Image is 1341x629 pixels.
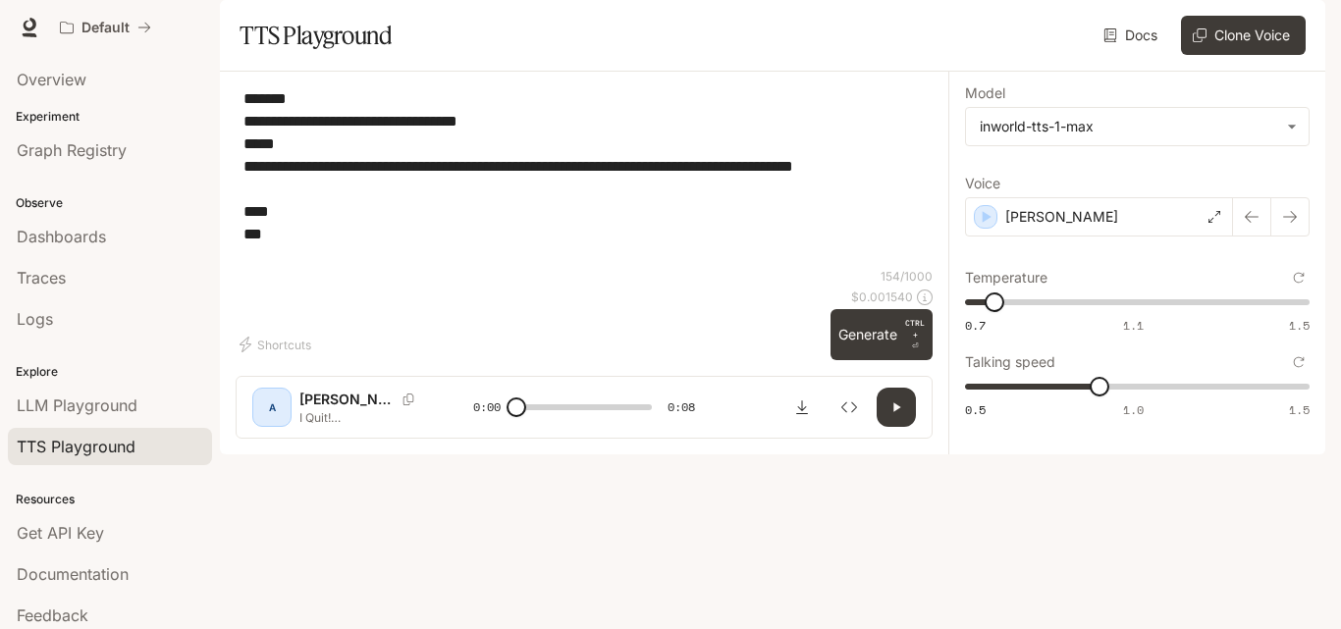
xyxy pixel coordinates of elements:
[905,317,925,341] p: CTRL +
[965,401,986,418] span: 0.5
[1288,267,1310,288] button: Reset to default
[965,86,1005,100] p: Model
[256,392,288,423] div: A
[782,388,822,427] button: Download audio
[81,20,130,36] p: Default
[980,117,1277,136] div: inworld-tts-1-max
[1123,401,1144,418] span: 1.0
[473,397,501,417] span: 0:00
[965,177,1000,190] p: Voice
[965,271,1047,285] p: Temperature
[1005,207,1118,227] p: [PERSON_NAME]
[51,8,160,47] button: All workspaces
[1288,351,1310,373] button: Reset to default
[240,16,392,55] h1: TTS Playground
[236,329,319,360] button: Shortcuts
[830,388,869,427] button: Inspect
[1100,16,1165,55] a: Docs
[1289,401,1310,418] span: 1.5
[668,397,695,417] span: 0:08
[1181,16,1306,55] button: Clone Voice
[1289,317,1310,334] span: 1.5
[966,108,1309,145] div: inworld-tts-1-max
[299,409,426,426] p: I Quit! [PERSON_NAME] you can be Manager now! I'm done! I don't want to waste another second of l...
[965,355,1055,369] p: Talking speed
[965,317,986,334] span: 0.7
[1123,317,1144,334] span: 1.1
[905,317,925,352] p: ⏎
[831,309,933,360] button: GenerateCTRL +⏎
[395,393,422,405] button: Copy Voice ID
[299,390,395,409] p: [PERSON_NAME]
